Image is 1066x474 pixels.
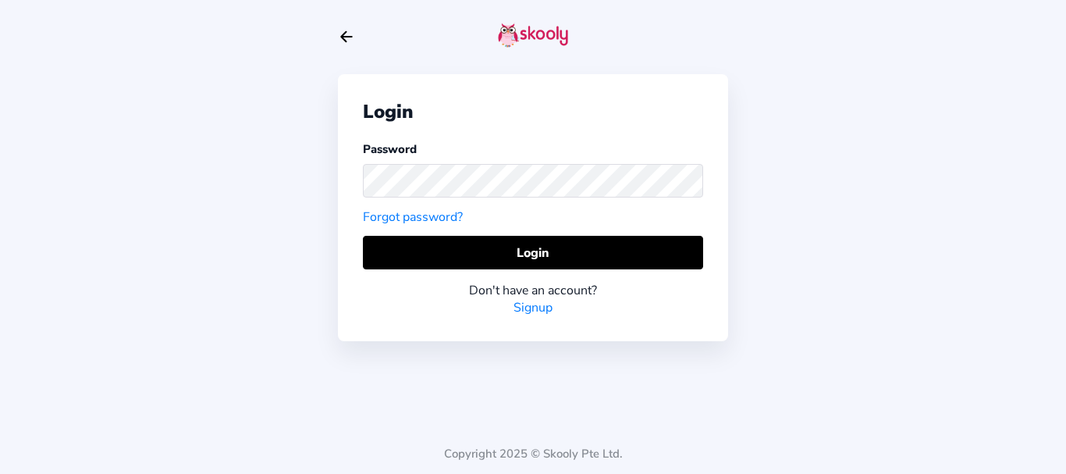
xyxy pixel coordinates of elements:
div: Don't have an account? [363,282,703,299]
button: Login [363,236,703,269]
button: eye outlineeye off outline [680,173,703,189]
label: Password [363,141,417,157]
a: Signup [513,299,553,316]
div: Login [363,99,703,124]
img: skooly-logo.png [498,23,568,48]
a: Forgot password? [363,208,463,226]
ion-icon: eye outline [680,173,696,189]
button: arrow back outline [338,28,355,45]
